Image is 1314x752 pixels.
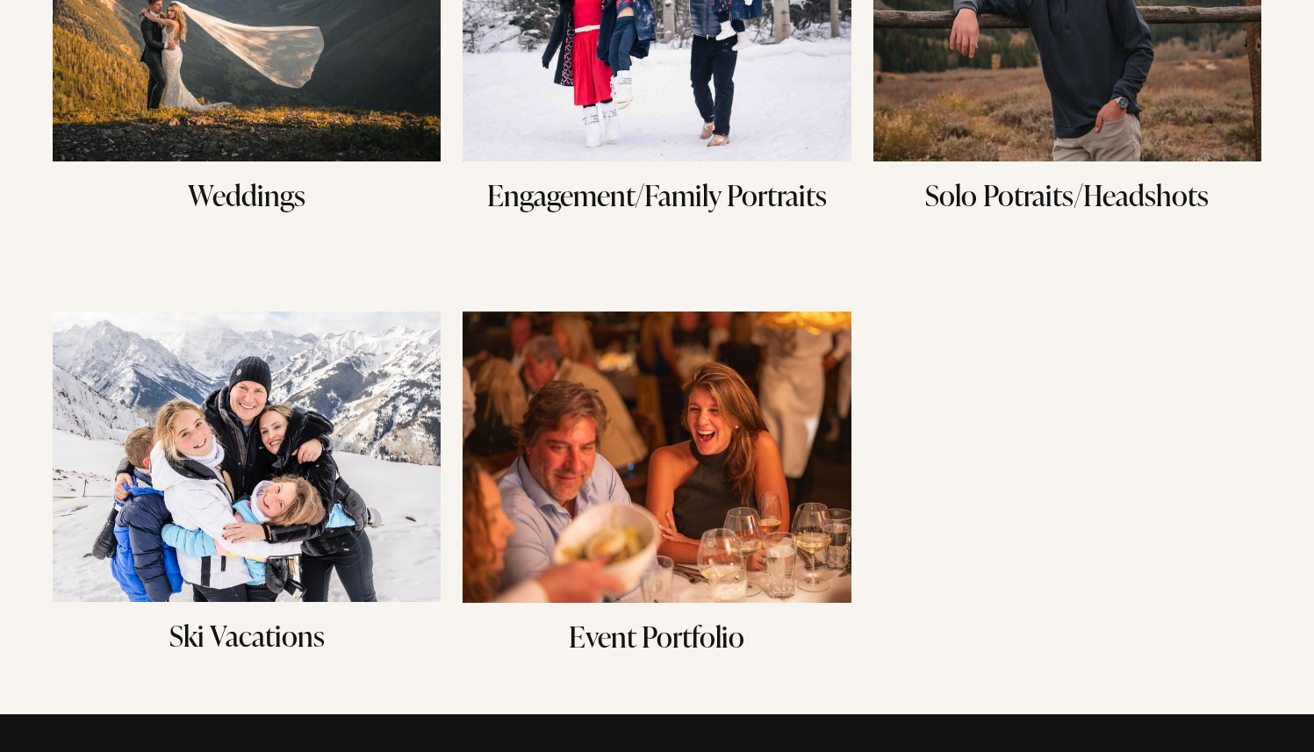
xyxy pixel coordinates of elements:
[53,615,441,655] h3: Ski Vacations
[463,312,851,603] img: Event Portfolio
[53,312,441,670] a: Ski Vacations Ski Vacations
[463,312,851,670] a: Event Portfolio Event Portfolio
[463,616,851,656] h3: Event Portfolio
[53,312,441,603] img: Ski Vacations
[873,175,1261,215] h3: Solo Potraits/Headshots
[463,175,851,215] h3: Engagement/Family Portraits
[53,175,441,215] h3: Weddings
